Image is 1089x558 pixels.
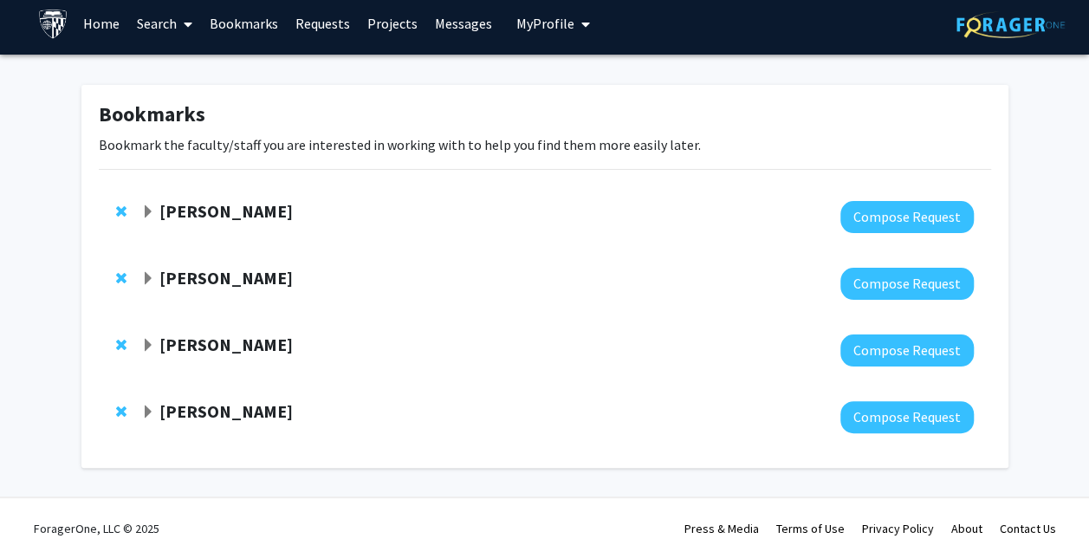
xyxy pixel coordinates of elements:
[1000,521,1056,536] a: Contact Us
[840,201,974,233] button: Compose Request to Victoria Paone
[141,406,155,419] span: Expand Raj Mukherjee Bookmark
[116,405,126,418] span: Remove Raj Mukherjee from bookmarks
[956,11,1065,38] img: ForagerOne Logo
[951,521,982,536] a: About
[862,521,934,536] a: Privacy Policy
[516,15,574,32] span: My Profile
[99,134,991,155] p: Bookmark the faculty/staff you are interested in working with to help you find them more easily l...
[840,401,974,433] button: Compose Request to Raj Mukherjee
[38,9,68,39] img: Johns Hopkins University Logo
[840,334,974,367] button: Compose Request to Fenan Rassu
[159,334,293,355] strong: [PERSON_NAME]
[159,267,293,289] strong: [PERSON_NAME]
[13,480,74,545] iframe: Chat
[116,338,126,352] span: Remove Fenan Rassu from bookmarks
[116,204,126,218] span: Remove Victoria Paone from bookmarks
[684,521,759,536] a: Press & Media
[116,271,126,285] span: Remove Yu-Hsiang Hsieh from bookmarks
[159,200,293,222] strong: [PERSON_NAME]
[840,268,974,300] button: Compose Request to Yu-Hsiang Hsieh
[99,102,991,127] h1: Bookmarks
[141,272,155,286] span: Expand Yu-Hsiang Hsieh Bookmark
[141,205,155,219] span: Expand Victoria Paone Bookmark
[776,521,845,536] a: Terms of Use
[141,339,155,353] span: Expand Fenan Rassu Bookmark
[159,400,293,422] strong: [PERSON_NAME]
